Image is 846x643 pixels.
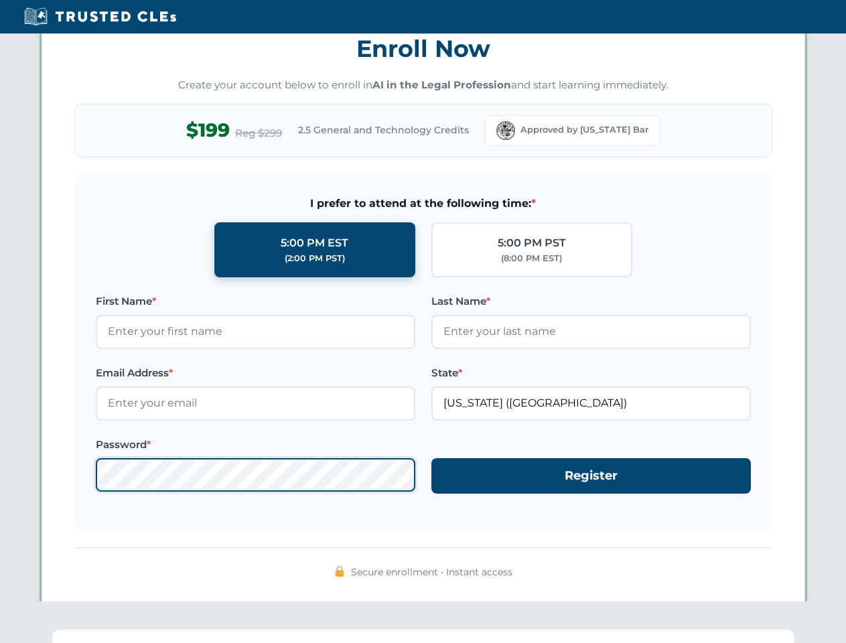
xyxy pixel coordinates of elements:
[281,234,348,252] div: 5:00 PM EST
[501,252,562,265] div: (8:00 PM EST)
[96,315,415,348] input: Enter your first name
[351,565,512,579] span: Secure enrollment • Instant access
[520,123,648,137] span: Approved by [US_STATE] Bar
[431,386,751,420] input: Florida (FL)
[496,121,515,140] img: Florida Bar
[96,293,415,309] label: First Name
[431,365,751,381] label: State
[498,234,566,252] div: 5:00 PM PST
[235,125,282,141] span: Reg $299
[372,78,511,91] strong: AI in the Legal Profession
[96,365,415,381] label: Email Address
[186,115,230,145] span: $199
[74,78,772,93] p: Create your account below to enroll in and start learning immediately.
[96,437,415,453] label: Password
[431,458,751,494] button: Register
[20,7,180,27] img: Trusted CLEs
[334,566,345,577] img: 🔒
[96,386,415,420] input: Enter your email
[285,252,345,265] div: (2:00 PM PST)
[74,27,772,70] h3: Enroll Now
[431,293,751,309] label: Last Name
[96,195,751,212] span: I prefer to attend at the following time:
[431,315,751,348] input: Enter your last name
[298,123,469,137] span: 2.5 General and Technology Credits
